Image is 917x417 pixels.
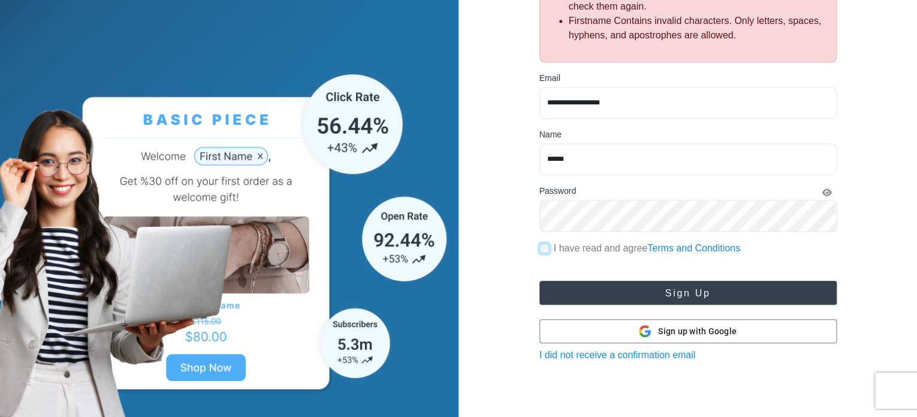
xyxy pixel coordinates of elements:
a: I did not receive a confirmation email [539,350,696,360]
label: Name [539,128,562,141]
button: Sign up with Google [539,319,837,343]
i: Show Password [822,188,832,197]
label: Password [539,185,576,197]
span: Sign up with Google [658,325,737,338]
button: Sign Up [539,281,837,305]
a: Terms and Conditions [647,243,740,253]
label: I have read and agree [554,241,740,256]
li: Firstname Contains invalid characters. Only letters, spaces, hyphens, and apostrophes are allowed. [569,14,826,43]
label: Email [539,72,560,85]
